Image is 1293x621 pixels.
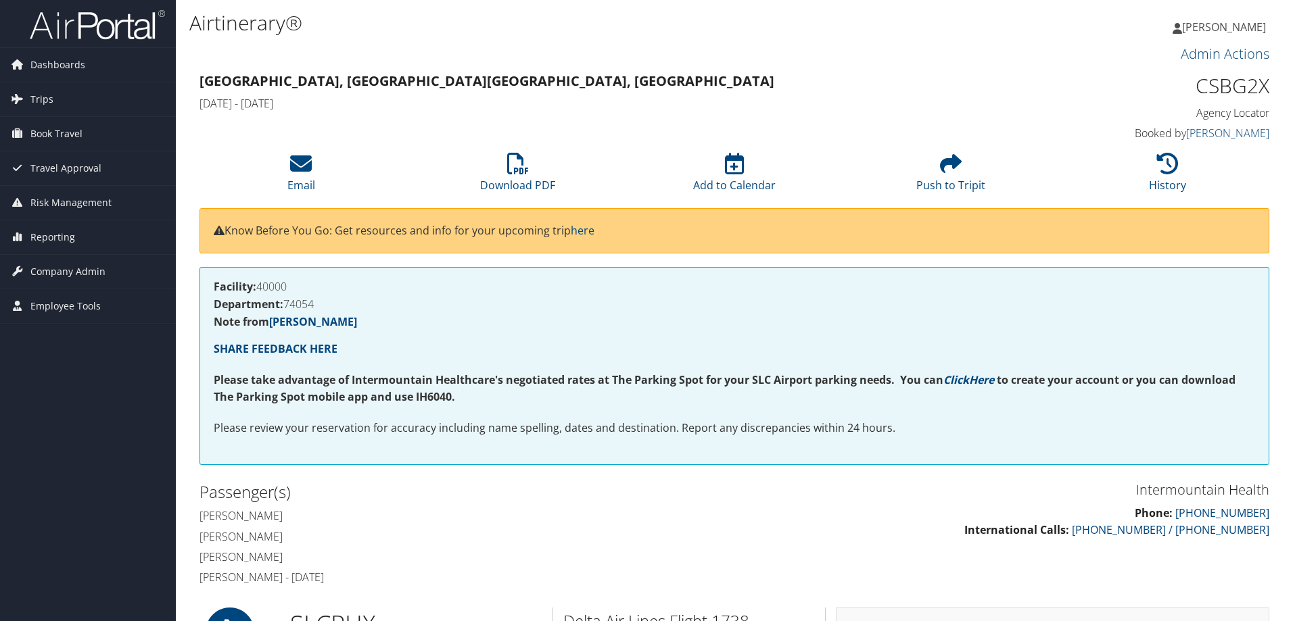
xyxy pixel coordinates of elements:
[964,522,1069,537] strong: International Calls:
[30,117,83,151] span: Book Travel
[199,529,724,544] h4: [PERSON_NAME]
[214,341,337,356] a: SHARE FEEDBACK HERE
[214,420,1255,437] p: Please review your reservation for accuracy including name spelling, dates and destination. Repor...
[571,223,594,238] a: here
[30,220,75,254] span: Reporting
[1175,505,1269,520] a: [PHONE_NUMBER]
[1135,505,1173,520] strong: Phone:
[1072,522,1269,537] a: [PHONE_NUMBER] / [PHONE_NUMBER]
[1017,105,1269,120] h4: Agency Locator
[1149,160,1186,193] a: History
[214,281,1255,292] h4: 40000
[693,160,776,193] a: Add to Calendar
[214,372,943,387] strong: Please take advantage of Intermountain Healthcare's negotiated rates at The Parking Spot for your...
[1173,7,1279,47] a: [PERSON_NAME]
[269,314,357,329] a: [PERSON_NAME]
[214,297,283,312] strong: Department:
[30,186,112,220] span: Risk Management
[214,314,357,329] strong: Note from
[199,480,724,503] h2: Passenger(s)
[214,299,1255,309] h4: 74054
[30,48,85,82] span: Dashboards
[30,151,101,185] span: Travel Approval
[30,82,53,116] span: Trips
[1017,72,1269,100] h1: CSBG2X
[745,480,1269,499] h3: Intermountain Health
[287,160,315,193] a: Email
[214,279,256,294] strong: Facility:
[30,255,105,289] span: Company Admin
[969,372,994,387] a: Here
[1181,45,1269,63] a: Admin Actions
[199,508,724,523] h4: [PERSON_NAME]
[199,72,774,90] strong: [GEOGRAPHIC_DATA], [GEOGRAPHIC_DATA] [GEOGRAPHIC_DATA], [GEOGRAPHIC_DATA]
[916,160,985,193] a: Push to Tripit
[199,96,997,111] h4: [DATE] - [DATE]
[189,9,916,37] h1: Airtinerary®
[30,289,101,323] span: Employee Tools
[214,222,1255,240] p: Know Before You Go: Get resources and info for your upcoming trip
[1182,20,1266,34] span: [PERSON_NAME]
[1017,126,1269,141] h4: Booked by
[199,549,724,564] h4: [PERSON_NAME]
[1186,126,1269,141] a: [PERSON_NAME]
[943,372,969,387] a: Click
[199,570,724,585] h4: [PERSON_NAME] - [DATE]
[30,9,165,41] img: airportal-logo.png
[480,160,555,193] a: Download PDF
